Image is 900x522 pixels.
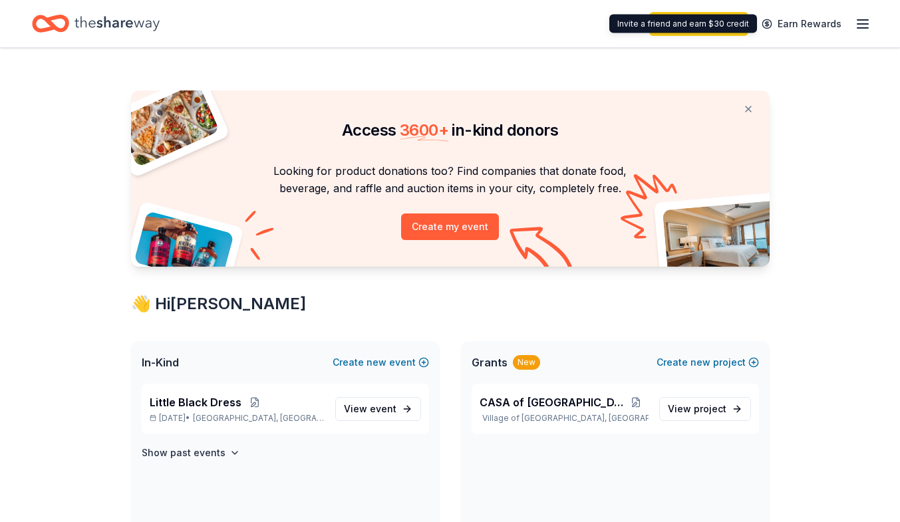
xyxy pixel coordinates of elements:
[401,213,499,240] button: Create my event
[513,355,540,370] div: New
[150,413,325,424] p: [DATE] •
[150,394,241,410] span: Little Black Dress
[344,401,396,417] span: View
[342,120,558,140] span: Access in-kind donors
[147,162,754,197] p: Looking for product donations too? Find companies that donate food, beverage, and raffle and auct...
[142,445,240,461] button: Show past events
[367,354,386,370] span: new
[116,82,220,168] img: Pizza
[694,403,726,414] span: project
[400,120,448,140] span: 3600 +
[510,227,576,277] img: Curvy arrow
[335,397,421,421] a: View event
[754,12,849,36] a: Earn Rewards
[659,397,751,421] a: View project
[668,401,726,417] span: View
[657,354,759,370] button: Createnewproject
[333,354,429,370] button: Createnewevent
[142,445,225,461] h4: Show past events
[32,8,160,39] a: Home
[142,354,179,370] span: In-Kind
[480,394,625,410] span: CASA of [GEOGRAPHIC_DATA]
[193,413,324,424] span: [GEOGRAPHIC_DATA], [GEOGRAPHIC_DATA]
[609,15,757,33] div: Invite a friend and earn $30 credit
[649,12,748,36] a: Start free trial
[690,354,710,370] span: new
[131,293,770,315] div: 👋 Hi [PERSON_NAME]
[370,403,396,414] span: event
[472,354,508,370] span: Grants
[480,413,649,424] p: Village of [GEOGRAPHIC_DATA], [GEOGRAPHIC_DATA]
